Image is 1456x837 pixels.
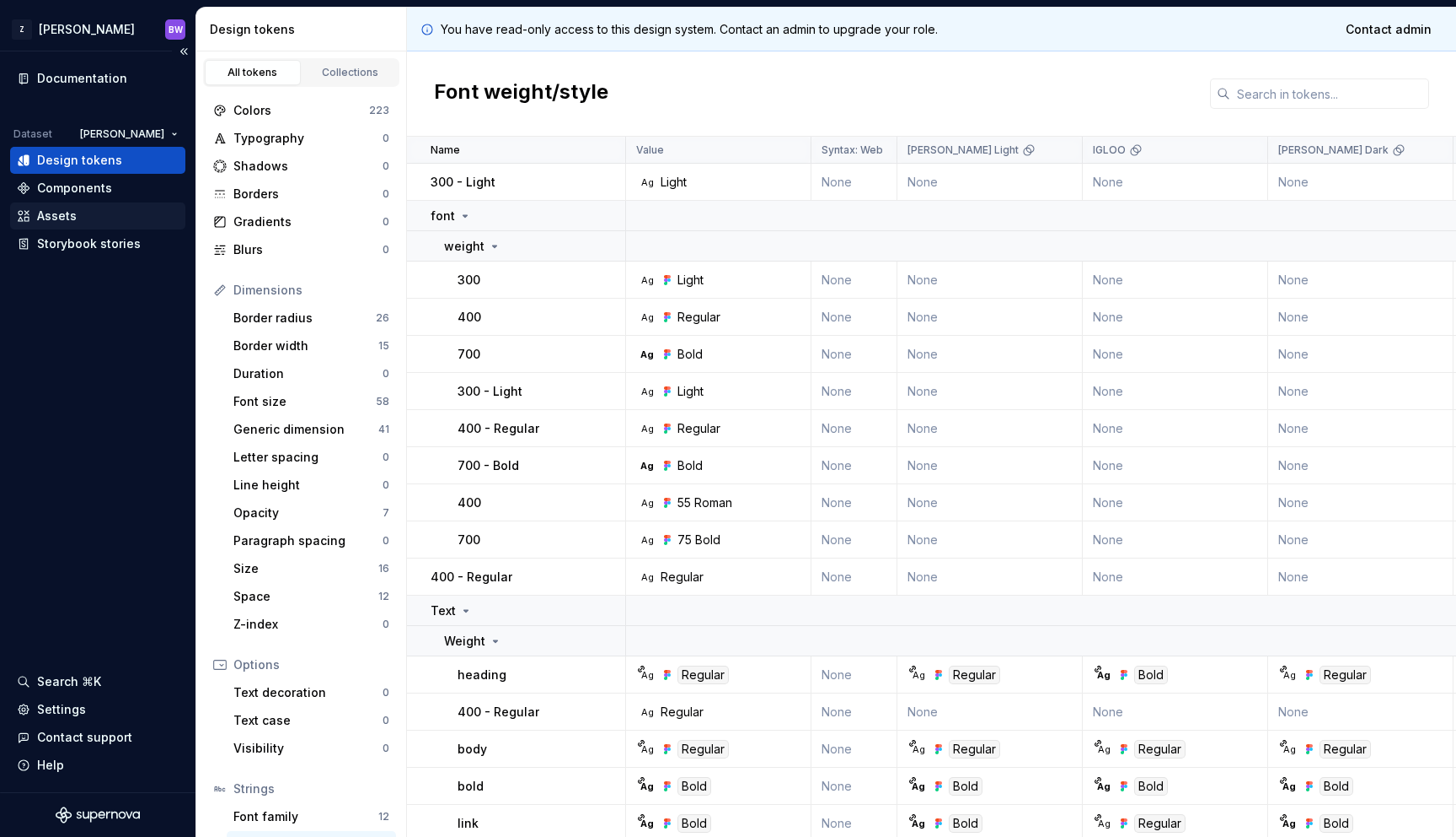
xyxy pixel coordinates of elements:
[431,208,455,224] p: font
[227,499,396,526] a: Opacity7
[227,472,396,499] a: Line height0
[949,666,1000,684] div: Regular
[458,778,484,795] p: bold
[640,742,654,756] div: Ag
[1282,668,1296,682] div: Ag
[37,757,64,774] div: Help
[897,299,1083,336] td: None
[37,152,122,169] div: Design tokens
[444,633,485,650] p: Weight
[441,21,938,38] p: You have read-only access to this design system. Contact an admin to upgrade your role.
[378,339,389,353] div: 15
[1346,21,1432,38] span: Contact admin
[233,393,376,410] div: Font size
[1335,14,1443,45] a: Contact admin
[431,143,460,157] p: Name
[897,521,1083,559] td: None
[383,506,389,520] div: 7
[227,707,396,734] a: Text case0
[912,780,925,793] div: Ag
[811,299,897,336] td: None
[383,686,389,699] div: 0
[80,127,164,141] span: [PERSON_NAME]
[206,153,396,180] a: Shadows0
[233,808,378,825] div: Font family
[1083,336,1268,373] td: None
[383,742,389,755] div: 0
[37,729,132,746] div: Contact support
[431,602,456,619] p: Text
[822,143,883,157] p: Syntax: Web
[458,457,519,474] p: 700 - Bold
[10,147,185,174] a: Design tokens
[37,70,127,87] div: Documentation
[949,814,982,833] div: Bold
[169,23,183,36] div: BW
[949,740,1000,759] div: Regular
[677,666,729,684] div: Regular
[210,21,399,38] div: Design tokens
[172,40,195,63] button: Collapse sidebar
[233,365,383,382] div: Duration
[1268,373,1453,410] td: None
[227,332,396,359] a: Border width15
[1278,143,1389,157] p: [PERSON_NAME] Dark
[1083,484,1268,521] td: None
[233,102,369,119] div: Colors
[811,484,897,521] td: None
[1268,559,1453,596] td: None
[308,66,393,79] div: Collections
[1230,78,1429,109] input: Search in tokens...
[677,346,703,363] div: Bold
[640,817,654,830] div: Ag
[811,694,897,731] td: None
[912,742,925,756] div: Ag
[1083,299,1268,336] td: None
[811,559,897,596] td: None
[227,735,396,762] a: Visibility0
[233,712,383,729] div: Text case
[1083,410,1268,447] td: None
[206,236,396,263] a: Blurs0
[1268,299,1453,336] td: None
[434,78,608,109] h2: Font weight/style
[233,158,383,175] div: Shadows
[1097,780,1111,793] div: Ag
[811,768,897,805] td: None
[1134,777,1168,796] div: Bold
[458,815,479,832] p: link
[458,667,506,683] p: heading
[376,395,389,408] div: 58
[897,164,1083,201] td: None
[677,309,720,326] div: Regular
[1268,336,1453,373] td: None
[811,447,897,484] td: None
[233,477,383,494] div: Line height
[378,423,389,436] div: 41
[12,19,32,40] div: Z
[383,159,389,173] div: 0
[1134,740,1186,759] div: Regular
[37,673,101,690] div: Search ⌘K
[1083,373,1268,410] td: None
[10,696,185,723] a: Settings
[1083,262,1268,299] td: None
[458,309,481,326] p: 400
[1268,694,1453,731] td: None
[10,668,185,695] button: Search ⌘K
[206,208,396,235] a: Gradients0
[227,388,396,415] a: Font size58
[897,262,1083,299] td: None
[1268,410,1453,447] td: None
[636,143,664,157] p: Value
[912,668,925,682] div: Ag
[233,616,383,633] div: Z-index
[431,174,495,191] p: 300 - Light
[640,780,654,793] div: Ag
[233,241,383,258] div: Blurs
[897,336,1083,373] td: None
[949,777,982,796] div: Bold
[39,21,135,38] div: [PERSON_NAME]
[227,583,396,610] a: Space12
[458,383,522,400] p: 300 - Light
